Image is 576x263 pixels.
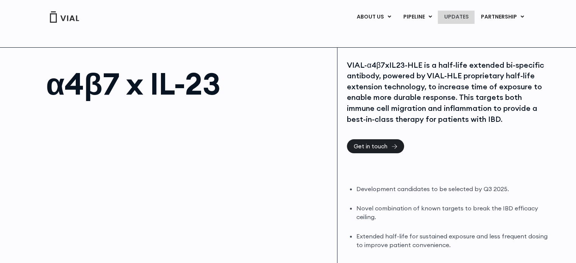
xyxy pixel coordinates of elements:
[350,11,396,23] a: ABOUT USMenu Toggle
[356,204,549,221] li: Novel combination of known targets to break the IBD efficacy ceiling.
[438,11,474,23] a: UPDATES
[356,232,549,249] li: Extended half-life for sustained exposure and less frequent dosing to improve patient convenience.
[46,68,330,99] h1: α4β7 x IL-23
[347,60,549,125] div: VIAL-α4β7xIL23-HLE is a half-life extended bi-specific antibody, powered by VIAL-HLE proprietary ...
[354,143,387,149] span: Get in touch
[347,139,404,153] a: Get in touch
[397,11,437,23] a: PIPELINEMenu Toggle
[49,11,80,23] img: Vial Logo
[475,11,530,23] a: PARTNERSHIPMenu Toggle
[356,185,549,193] li: Development candidates to be selected by Q3 2025.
